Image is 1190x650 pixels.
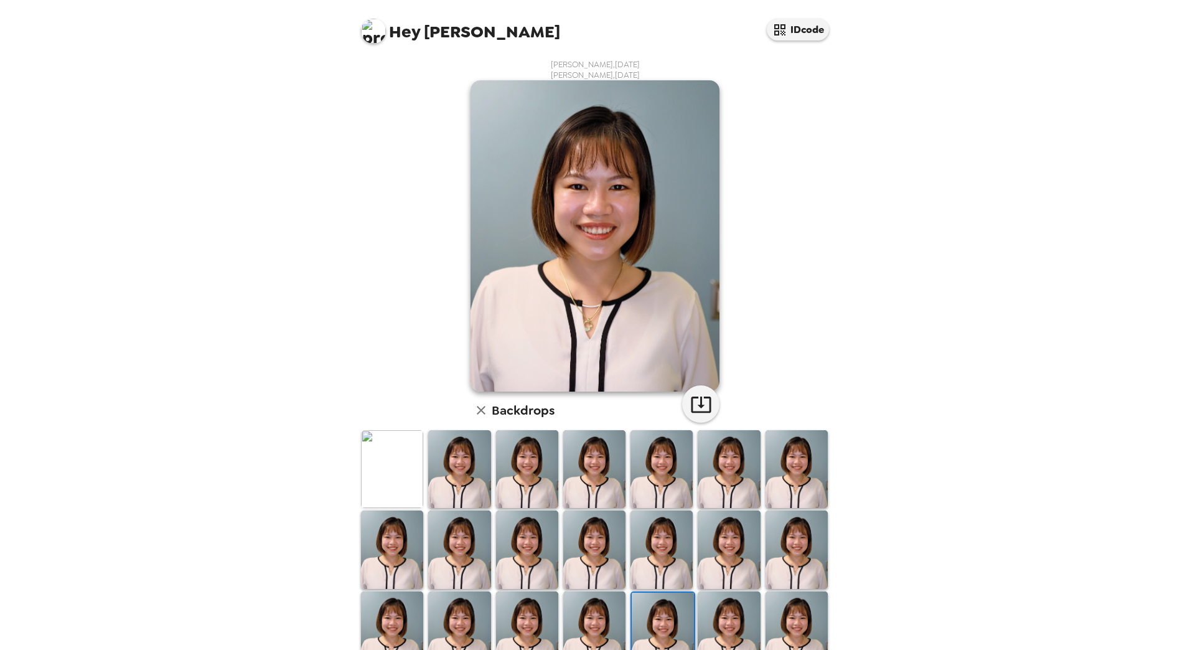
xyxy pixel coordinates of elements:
[492,400,555,420] h6: Backdrops
[551,70,640,80] span: [PERSON_NAME] , [DATE]
[551,59,640,70] span: [PERSON_NAME] , [DATE]
[471,80,719,392] img: user
[389,21,420,43] span: Hey
[361,12,560,40] span: [PERSON_NAME]
[361,430,423,508] img: Original
[767,19,829,40] button: IDcode
[361,19,386,44] img: profile pic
